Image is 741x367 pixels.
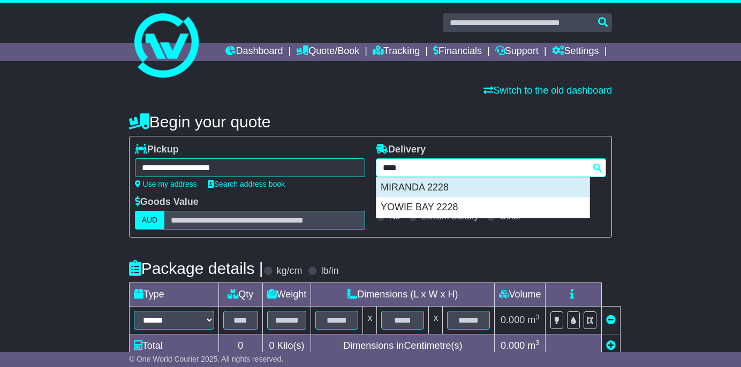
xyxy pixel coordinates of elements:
[129,334,218,358] td: Total
[135,211,165,230] label: AUD
[218,334,262,358] td: 0
[269,340,275,351] span: 0
[501,340,525,351] span: 0.000
[429,307,443,334] td: x
[277,265,303,277] label: kg/cm
[218,283,262,307] td: Qty
[311,283,495,307] td: Dimensions (L x W x H)
[606,315,616,325] a: Remove this item
[606,340,616,351] a: Add new item
[129,113,613,131] h4: Begin your quote
[262,283,311,307] td: Weight
[135,180,197,188] a: Use my address
[376,144,426,156] label: Delivery
[208,180,285,188] a: Search address book
[296,43,359,61] a: Quote/Book
[535,313,540,321] sup: 3
[552,43,599,61] a: Settings
[376,178,589,198] div: MIRANDA 2228
[376,158,606,177] typeahead: Please provide city
[363,307,377,334] td: x
[501,315,525,325] span: 0.000
[535,339,540,347] sup: 3
[495,283,546,307] td: Volume
[135,144,179,156] label: Pickup
[311,334,495,358] td: Dimensions in Centimetre(s)
[321,265,339,277] label: lb/in
[376,197,589,218] div: YOWIE BAY 2228
[373,43,420,61] a: Tracking
[129,259,263,277] h4: Package details |
[527,340,540,351] span: m
[129,355,284,363] span: © One World Courier 2025. All rights reserved.
[135,196,199,208] label: Goods Value
[262,334,311,358] td: Kilo(s)
[527,315,540,325] span: m
[433,43,482,61] a: Financials
[483,85,612,96] a: Switch to the old dashboard
[129,283,218,307] td: Type
[495,43,539,61] a: Support
[225,43,283,61] a: Dashboard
